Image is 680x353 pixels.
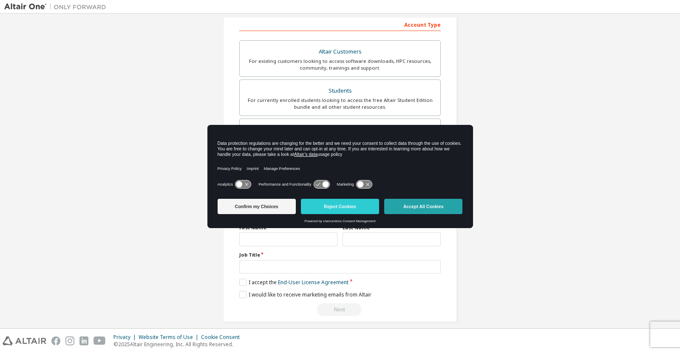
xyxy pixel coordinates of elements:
label: I accept the [239,279,348,286]
img: Altair One [4,3,110,11]
img: linkedin.svg [79,336,88,345]
img: facebook.svg [51,336,60,345]
div: Privacy [113,334,139,341]
img: altair_logo.svg [3,336,46,345]
div: Altair Customers [245,46,435,58]
p: © 2025 Altair Engineering, Inc. All Rights Reserved. [113,341,245,348]
a: End-User License Agreement [278,279,348,286]
div: Website Terms of Use [139,334,201,341]
div: For existing customers looking to access software downloads, HPC resources, community, trainings ... [245,58,435,71]
label: Job Title [239,251,441,258]
div: For currently enrolled students looking to access the free Altair Student Edition bundle and all ... [245,97,435,110]
img: instagram.svg [65,336,74,345]
div: Read and acccept EULA to continue [239,303,441,316]
img: youtube.svg [93,336,106,345]
div: Students [245,85,435,97]
div: Faculty [245,124,435,136]
label: I would like to receive marketing emails from Altair [239,291,371,298]
div: Account Type [239,17,441,31]
div: Cookie Consent [201,334,245,341]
